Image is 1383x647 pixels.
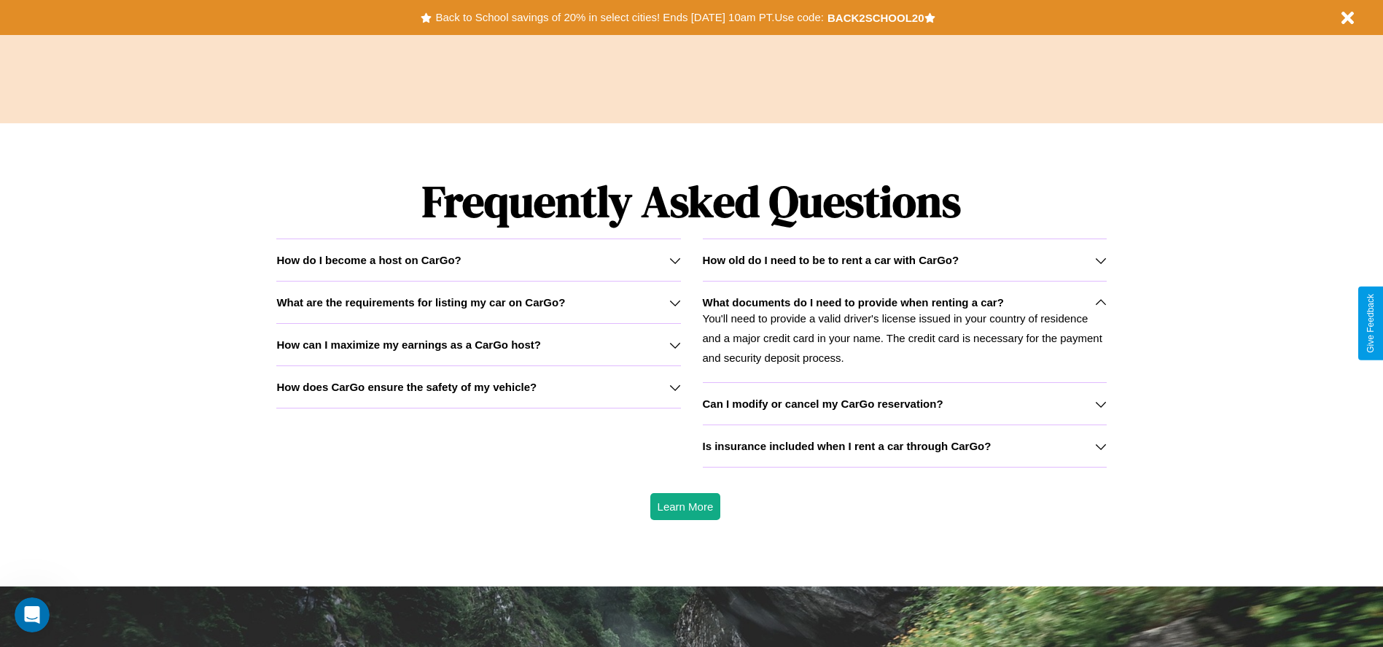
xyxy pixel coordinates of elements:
[276,254,461,266] h3: How do I become a host on CarGo?
[703,398,943,410] h3: Can I modify or cancel my CarGo reservation?
[703,296,1004,309] h3: What documents do I need to provide when renting a car?
[703,440,992,452] h3: Is insurance included when I rent a car through CarGo?
[15,597,50,632] iframe: Intercom live chat
[703,254,959,266] h3: How old do I need to be to rent a car with CarGo?
[276,381,537,393] h3: How does CarGo ensure the safety of my vehicle?
[650,493,721,520] button: Learn More
[276,296,565,309] h3: What are the requirements for listing my car on CarGo?
[276,164,1106,239] h1: Frequently Asked Questions
[827,12,924,24] b: BACK2SCHOOL20
[432,7,827,28] button: Back to School savings of 20% in select cities! Ends [DATE] 10am PT.Use code:
[276,338,541,351] h3: How can I maximize my earnings as a CarGo host?
[703,309,1107,368] p: You'll need to provide a valid driver's license issued in your country of residence and a major c...
[1366,294,1376,353] div: Give Feedback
